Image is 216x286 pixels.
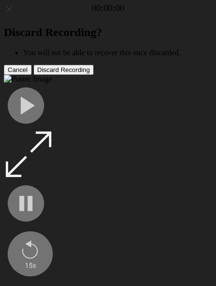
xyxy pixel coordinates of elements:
li: You will not be able to recover this once discarded. [23,48,212,57]
a: 00:00:00 [92,3,124,13]
h2: Discard Recording? [4,26,212,39]
button: Discard Recording [34,65,94,75]
button: Cancel [4,65,32,75]
img: Poster Image [4,75,52,83]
